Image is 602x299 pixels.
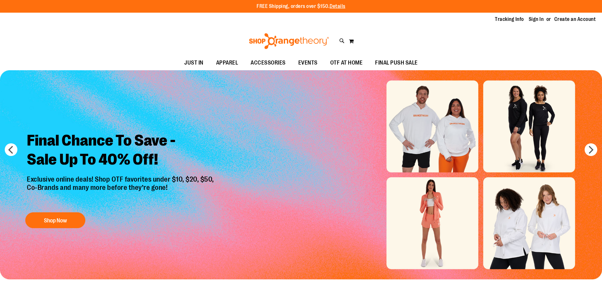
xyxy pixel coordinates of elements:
img: Shop Orangetheory [248,33,330,49]
a: EVENTS [292,56,324,70]
p: FREE Shipping, orders over $150. [257,3,345,10]
span: ACCESSORIES [251,56,286,70]
a: Final Chance To Save -Sale Up To 40% Off! Exclusive online deals! Shop OTF favorites under $10, $... [22,126,220,232]
a: Tracking Info [495,16,524,23]
p: Exclusive online deals! Shop OTF favorites under $10, $20, $50, Co-Brands and many more before th... [22,175,220,206]
h2: Final Chance To Save - Sale Up To 40% Off! [22,126,220,175]
span: APPAREL [216,56,238,70]
button: Shop Now [25,212,85,228]
a: OTF AT HOME [324,56,369,70]
a: APPAREL [210,56,245,70]
button: next [585,143,597,156]
a: JUST IN [178,56,210,70]
a: FINAL PUSH SALE [369,56,424,70]
span: EVENTS [298,56,318,70]
a: ACCESSORIES [244,56,292,70]
button: prev [5,143,17,156]
span: JUST IN [184,56,204,70]
a: Details [330,3,345,9]
span: OTF AT HOME [330,56,363,70]
span: FINAL PUSH SALE [375,56,418,70]
a: Create an Account [554,16,596,23]
a: Sign In [529,16,544,23]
